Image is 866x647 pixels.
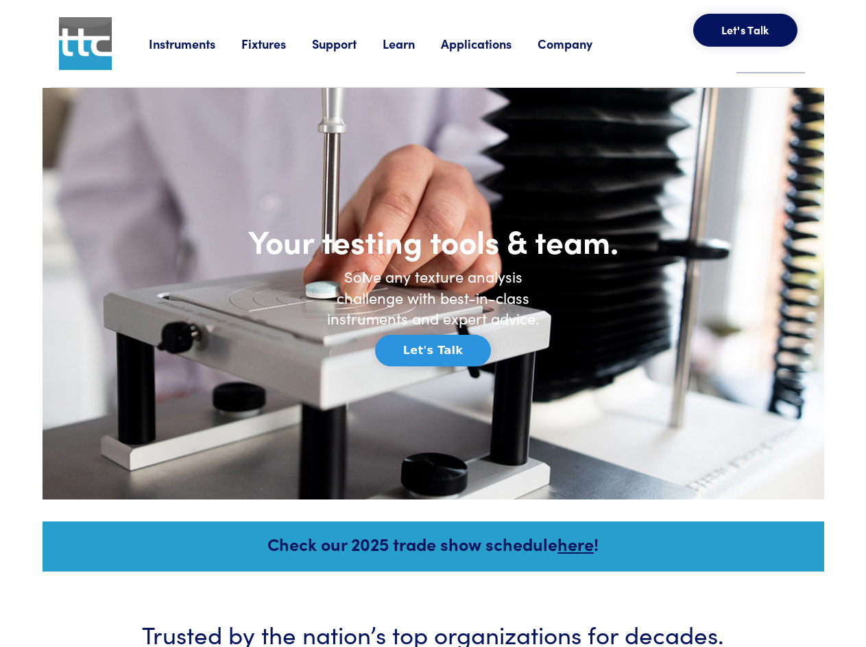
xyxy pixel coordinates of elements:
[538,35,618,52] a: Company
[693,14,797,47] button: Let's Talk
[441,35,538,52] a: Applications
[375,335,491,366] button: Let's Talk
[61,532,806,556] h5: Check our 2025 trade show schedule !
[312,35,383,52] a: Support
[557,532,594,556] a: here
[241,35,312,52] a: Fixtures
[200,221,666,261] h1: Your testing tools & team.
[317,266,550,329] h6: Solve any texture analysis challenge with best-in-class instruments and expert advice.
[149,35,241,52] a: Instruments
[59,17,112,70] img: ttc_logo_1x1_v1.0.png
[383,35,441,52] a: Learn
